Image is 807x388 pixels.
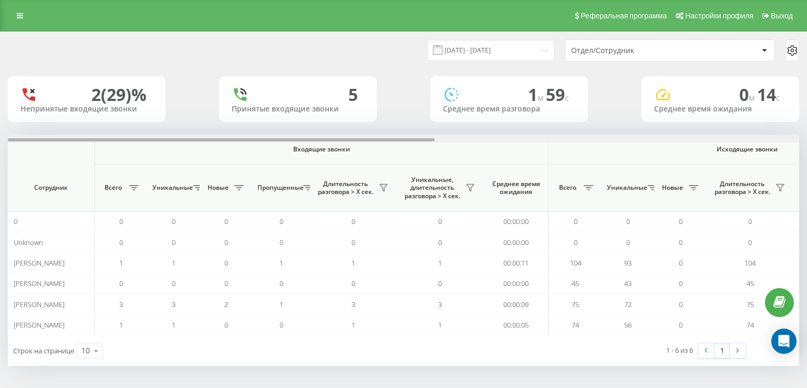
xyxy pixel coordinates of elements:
[119,217,123,226] span: 0
[714,343,730,358] a: 1
[483,273,549,294] td: 00:00:00
[351,300,355,309] span: 3
[351,279,355,288] span: 0
[607,183,645,192] span: Уникальные
[438,258,442,268] span: 1
[172,258,175,268] span: 1
[119,258,123,268] span: 1
[438,238,442,247] span: 0
[280,320,283,330] span: 0
[100,183,126,192] span: Всего
[626,238,630,247] span: 0
[205,183,231,192] span: Новые
[624,320,632,330] span: 56
[438,217,442,226] span: 0
[280,238,283,247] span: 0
[280,217,283,226] span: 0
[438,300,442,309] span: 3
[679,238,682,247] span: 0
[280,279,283,288] span: 0
[712,180,772,196] span: Длительность разговора > Х сек.
[624,258,632,268] span: 93
[224,320,228,330] span: 0
[747,320,754,330] span: 74
[14,279,65,288] span: [PERSON_NAME]
[443,105,575,114] div: Среднее время разговора
[679,279,682,288] span: 0
[757,83,780,106] span: 14
[483,253,549,273] td: 00:00:11
[81,345,90,356] div: 10
[91,85,147,105] div: 2 (29)%
[537,92,546,104] span: м
[546,83,569,106] span: 59
[685,12,753,20] span: Настройки профиля
[172,279,175,288] span: 0
[581,12,667,20] span: Реферальная программа
[280,258,283,268] span: 1
[483,232,549,252] td: 00:00:00
[152,183,190,192] span: Уникальные
[571,46,697,55] div: Отдел/Сотрудник
[13,346,74,355] span: Строк на странице
[351,238,355,247] span: 0
[315,180,376,196] span: Длительность разговора > Х сек.
[232,105,364,114] div: Принятые входящие звонки
[747,300,754,309] span: 75
[14,320,65,330] span: [PERSON_NAME]
[172,320,175,330] span: 1
[122,145,521,154] span: Входящие звонки
[626,217,630,226] span: 0
[624,300,632,309] span: 72
[748,238,752,247] span: 0
[119,238,123,247] span: 0
[438,279,442,288] span: 0
[224,217,228,226] span: 0
[776,92,780,104] span: c
[172,300,175,309] span: 3
[172,217,175,226] span: 0
[654,105,787,114] div: Среднее время ожидания
[574,217,577,226] span: 0
[666,345,693,355] div: 1 - 6 из 6
[572,320,579,330] span: 74
[659,183,686,192] span: Новые
[679,300,682,309] span: 0
[224,300,228,309] span: 2
[747,279,754,288] span: 45
[351,217,355,226] span: 0
[257,183,300,192] span: Пропущенные
[224,258,228,268] span: 0
[574,238,577,247] span: 0
[438,320,442,330] span: 1
[172,238,175,247] span: 0
[491,180,541,196] span: Среднее время ожидания
[14,217,17,226] span: 0
[739,83,757,106] span: 0
[351,320,355,330] span: 1
[771,12,793,20] span: Выход
[528,83,546,106] span: 1
[351,258,355,268] span: 1
[679,320,682,330] span: 0
[483,294,549,314] td: 00:00:09
[119,300,123,309] span: 3
[14,238,43,247] span: Unknown
[14,300,65,309] span: [PERSON_NAME]
[348,85,358,105] div: 5
[771,329,796,354] div: Open Intercom Messenger
[224,279,228,288] span: 0
[17,183,85,192] span: Сотрудник
[224,238,228,247] span: 0
[679,217,682,226] span: 0
[20,105,153,114] div: Непринятые входящие звонки
[483,315,549,335] td: 00:00:05
[624,279,632,288] span: 43
[570,258,581,268] span: 104
[14,258,65,268] span: [PERSON_NAME]
[572,279,579,288] span: 45
[119,279,123,288] span: 0
[402,176,462,200] span: Уникальные, длительность разговора > Х сек.
[280,300,283,309] span: 1
[572,300,579,309] span: 75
